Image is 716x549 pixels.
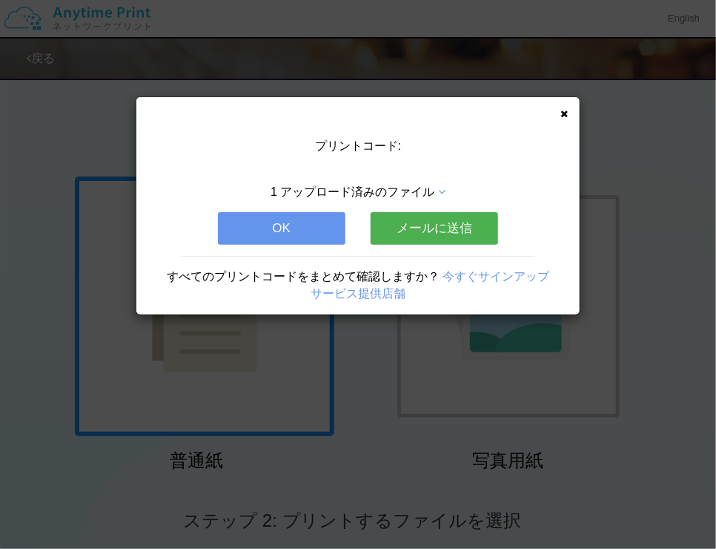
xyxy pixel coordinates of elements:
span: プリントコード: [315,139,401,152]
span: すべてのプリントコードをまとめて確認しますか？ [167,270,440,283]
span: 1 アップロード済みのファイル [271,185,434,198]
a: サービス提供店舗 [311,287,405,300]
a: 今すぐサインアップ [442,270,549,283]
button: OK [218,212,345,245]
button: メールに送信 [371,212,498,245]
